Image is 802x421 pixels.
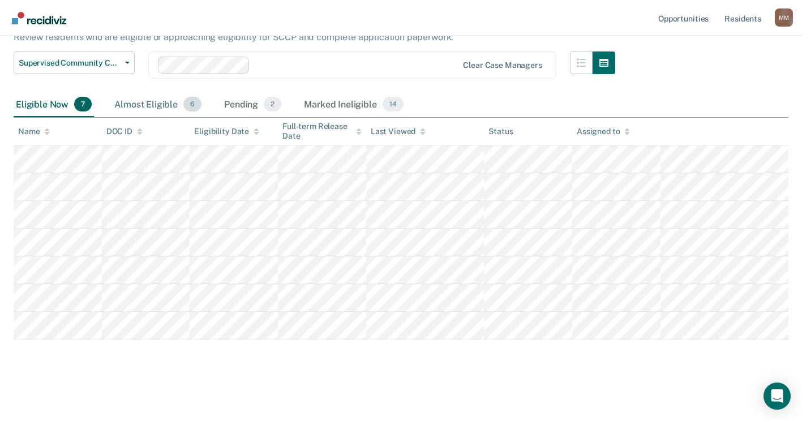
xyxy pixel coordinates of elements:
[112,92,204,117] div: Almost Eligible6
[12,12,66,24] img: Recidiviz
[222,92,284,117] div: Pending2
[764,383,791,410] div: Open Intercom Messenger
[383,97,404,111] span: 14
[264,97,281,111] span: 2
[19,58,121,68] span: Supervised Community Confinement Program
[14,92,94,117] div: Eligible Now7
[775,8,793,27] button: Profile dropdown button
[371,127,426,136] div: Last Viewed
[14,51,135,74] button: Supervised Community Confinement Program
[194,127,259,136] div: Eligibility Date
[106,127,143,136] div: DOC ID
[775,8,793,27] div: M M
[18,127,50,136] div: Name
[463,61,542,70] div: Clear case managers
[302,92,405,117] div: Marked Ineligible14
[74,97,92,111] span: 7
[488,127,513,136] div: Status
[183,97,201,111] span: 6
[282,122,362,141] div: Full-term Release Date
[577,127,630,136] div: Assigned to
